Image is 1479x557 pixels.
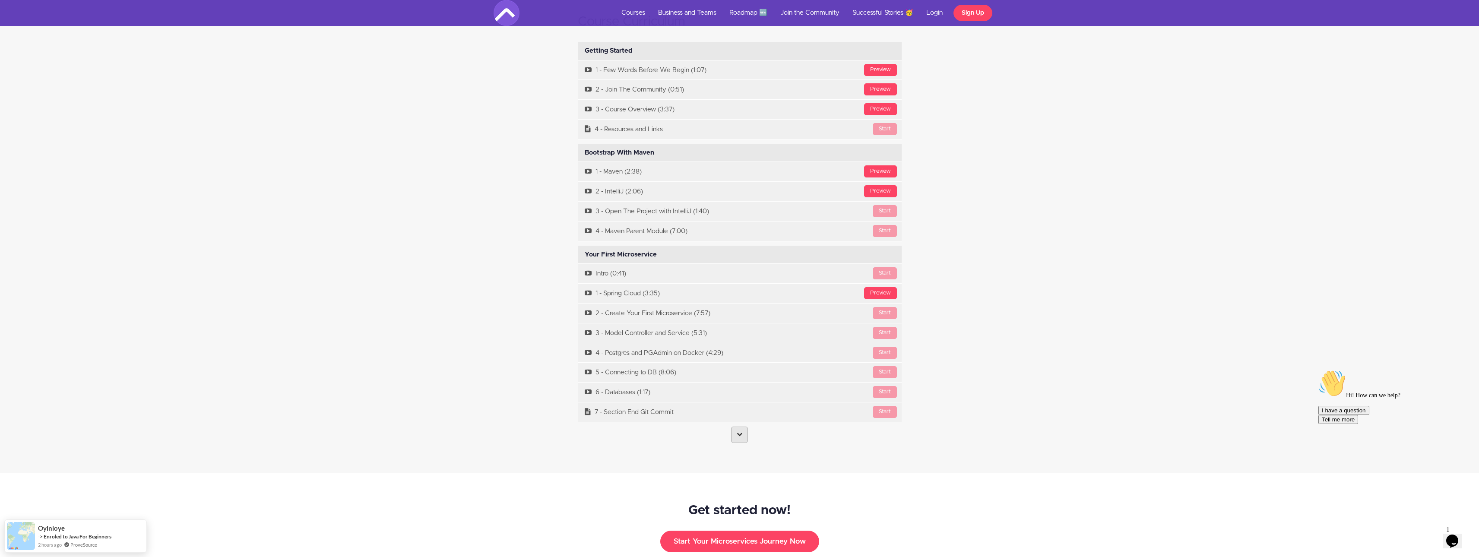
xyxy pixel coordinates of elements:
div: Your First Microservice [578,246,902,264]
div: Start [873,366,897,378]
div: Start [873,327,897,339]
a: Preview1 - Spring Cloud (3:35) [578,284,902,303]
div: Start [873,267,897,279]
button: I have a question [3,40,54,49]
a: Preview2 - Join The Community (0:51) [578,80,902,99]
a: Preview1 - Maven (2:38) [578,162,902,181]
img: :wave: [3,3,31,31]
span: Hi! How can we help? [3,26,86,32]
span: 2 hours ago [38,541,62,548]
a: Preview3 - Course Overview (3:37) [578,100,902,119]
div: Start [873,205,897,217]
div: Bootstrap With Maven [578,144,902,162]
div: Preview [864,185,897,197]
div: Preview [864,287,897,299]
div: Preview [864,64,897,76]
a: Sign Up [953,5,992,21]
a: Start2 - Create Your First Microservice (7:57) [578,304,902,323]
div: Preview [864,165,897,177]
a: Start4 - Postgres and PGAdmin on Docker (4:29) [578,343,902,363]
a: ProveSource [70,541,97,548]
div: Start [873,225,897,237]
button: Tell me more [3,49,43,58]
a: Enroled to Java For Beginners [44,533,111,540]
span: -> [38,533,43,540]
a: Start6 - Databases (1:17) [578,383,902,402]
div: Start [873,406,897,418]
a: StartIntro (0:41) [578,264,902,283]
div: Preview [864,103,897,115]
a: Start4 - Maven Parent Module (7:00) [578,222,902,241]
a: Preview1 - Few Words Before We Begin (1:07) [578,60,902,80]
div: Start [873,386,897,398]
div: Start [873,347,897,359]
a: Start3 - Open The Project with IntelliJ (1:40) [578,202,902,221]
a: Preview2 - IntelliJ (2:06) [578,182,902,201]
div: Preview [864,83,897,95]
a: Start4 - Resources and Links [578,120,902,139]
div: Getting Started [578,42,902,60]
div: Start [873,307,897,319]
button: Start Your Microservices Journey Now [660,531,819,552]
img: provesource social proof notification image [7,522,35,550]
iframe: chat widget [1315,366,1470,518]
iframe: chat widget [1443,522,1470,548]
a: Start7 - Section End Git Commit [578,402,902,422]
a: Start5 - Connecting to DB (8:06) [578,363,902,382]
div: 👋Hi! How can we help?I have a questionTell me more [3,3,159,58]
span: Oyinloye [38,525,65,532]
a: Start3 - Model Controller and Service (5:31) [578,323,902,343]
div: Start [873,123,897,135]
